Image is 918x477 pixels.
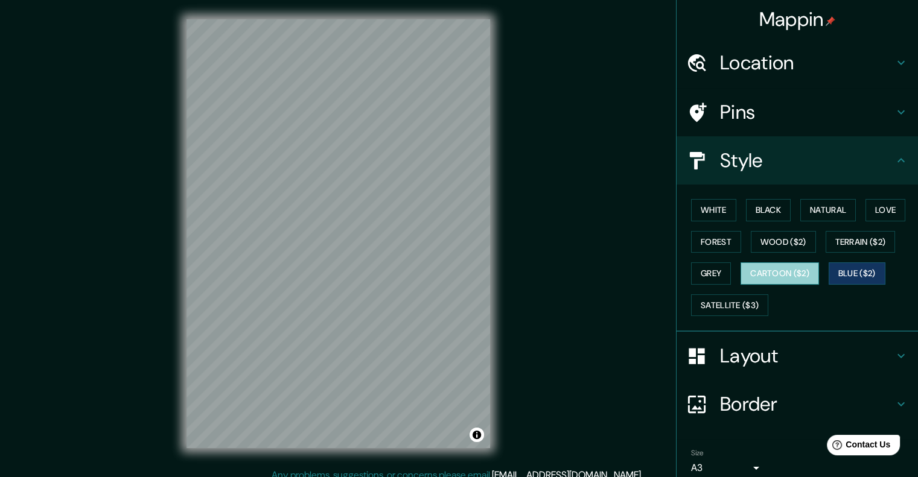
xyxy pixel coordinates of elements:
[677,136,918,185] div: Style
[741,262,819,285] button: Cartoon ($2)
[691,262,731,285] button: Grey
[720,344,894,368] h4: Layout
[691,231,741,253] button: Forest
[720,392,894,416] h4: Border
[677,332,918,380] div: Layout
[865,199,905,221] button: Love
[186,19,490,448] canvas: Map
[720,100,894,124] h4: Pins
[826,16,835,26] img: pin-icon.png
[829,262,885,285] button: Blue ($2)
[811,430,905,464] iframe: Help widget launcher
[691,199,736,221] button: White
[759,7,836,31] h4: Mappin
[751,231,816,253] button: Wood ($2)
[677,88,918,136] div: Pins
[826,231,896,253] button: Terrain ($2)
[691,448,704,458] label: Size
[746,199,791,221] button: Black
[470,428,484,442] button: Toggle attribution
[800,199,856,221] button: Natural
[677,39,918,87] div: Location
[720,148,894,172] h4: Style
[691,294,768,317] button: Satellite ($3)
[677,380,918,428] div: Border
[720,51,894,75] h4: Location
